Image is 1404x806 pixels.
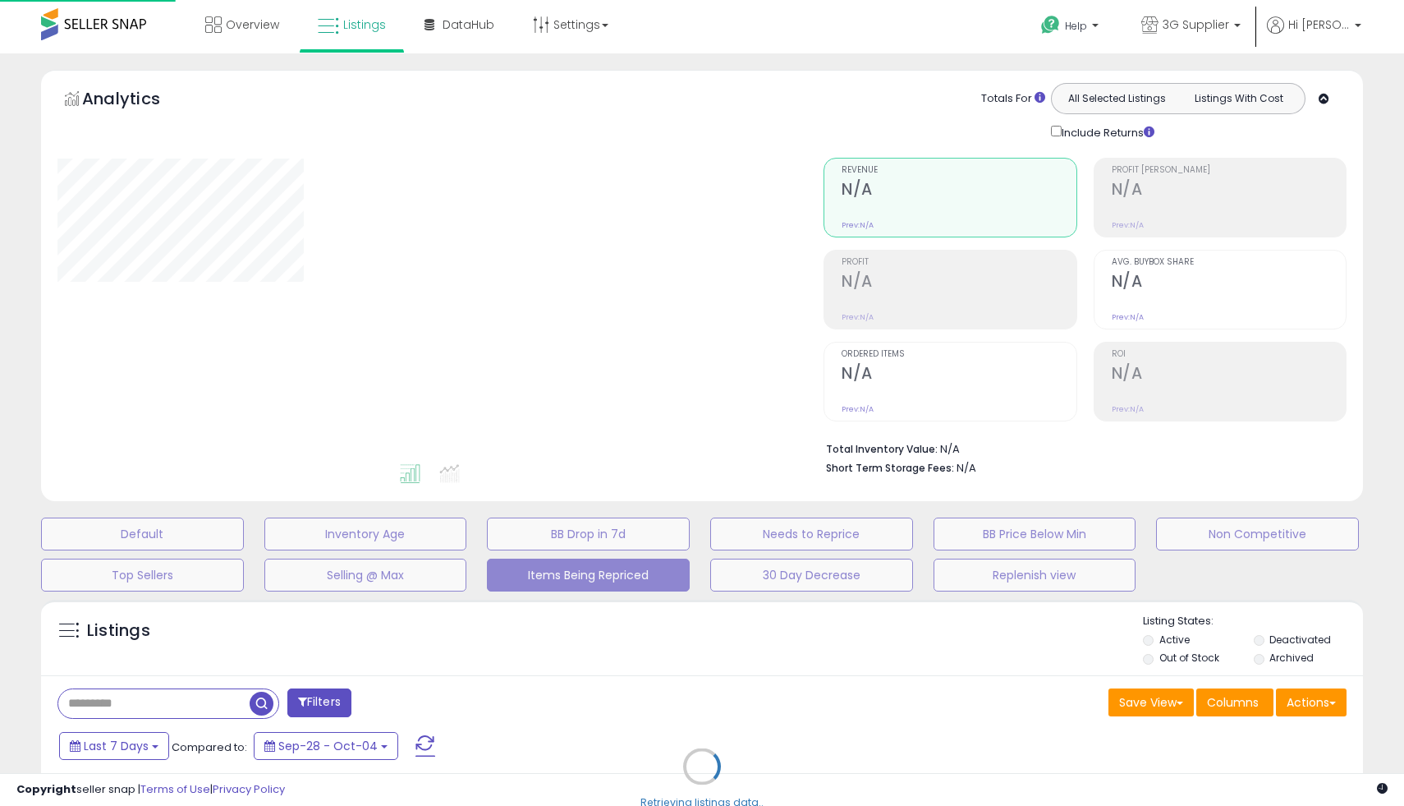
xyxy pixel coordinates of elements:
[1056,88,1178,109] button: All Selected Listings
[1288,16,1350,33] span: Hi [PERSON_NAME]
[826,442,938,456] b: Total Inventory Value:
[1163,16,1229,33] span: 3G Supplier
[1112,220,1144,230] small: Prev: N/A
[710,559,913,592] button: 30 Day Decrease
[487,559,690,592] button: Items Being Repriced
[981,91,1045,107] div: Totals For
[842,220,874,230] small: Prev: N/A
[1028,2,1115,53] a: Help
[842,364,1076,386] h2: N/A
[1040,15,1061,35] i: Get Help
[1156,518,1359,550] button: Non Competitive
[842,350,1076,359] span: Ordered Items
[16,782,285,798] div: seller snap | |
[264,559,467,592] button: Selling @ Max
[1112,350,1346,359] span: ROI
[934,518,1136,550] button: BB Price Below Min
[842,312,874,322] small: Prev: N/A
[1112,166,1346,175] span: Profit [PERSON_NAME]
[41,559,244,592] button: Top Sellers
[710,518,913,550] button: Needs to Reprice
[1112,272,1346,294] h2: N/A
[487,518,690,550] button: BB Drop in 7d
[1112,180,1346,202] h2: N/A
[1039,122,1174,141] div: Include Returns
[842,404,874,414] small: Prev: N/A
[826,438,1334,458] li: N/A
[41,518,244,550] button: Default
[1112,404,1144,414] small: Prev: N/A
[1112,364,1346,386] h2: N/A
[264,518,467,550] button: Inventory Age
[226,16,279,33] span: Overview
[842,180,1076,202] h2: N/A
[1267,16,1361,53] a: Hi [PERSON_NAME]
[826,461,954,475] b: Short Term Storage Fees:
[934,559,1136,592] button: Replenish view
[82,87,192,114] h5: Analytics
[957,460,976,476] span: N/A
[443,16,494,33] span: DataHub
[1065,19,1087,33] span: Help
[842,272,1076,294] h2: N/A
[343,16,386,33] span: Listings
[1112,258,1346,267] span: Avg. Buybox Share
[1112,312,1144,322] small: Prev: N/A
[842,258,1076,267] span: Profit
[16,781,76,797] strong: Copyright
[1177,88,1300,109] button: Listings With Cost
[842,166,1076,175] span: Revenue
